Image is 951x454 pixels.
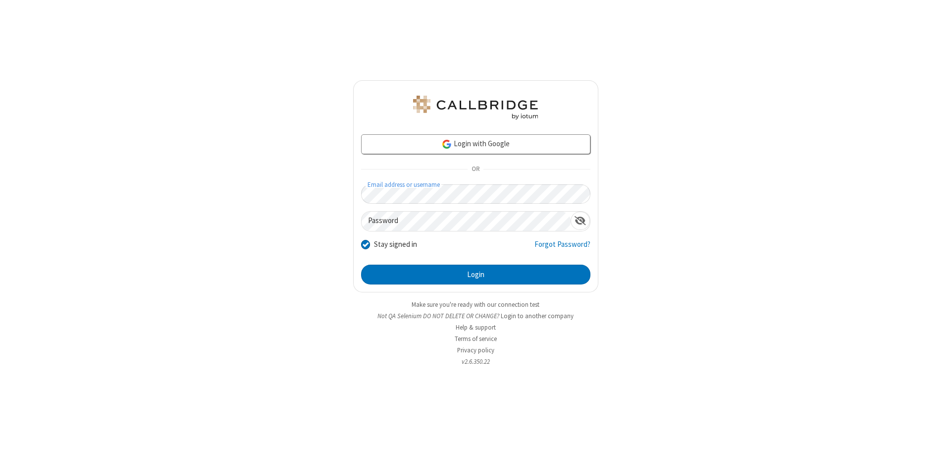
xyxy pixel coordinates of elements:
li: Not QA Selenium DO NOT DELETE OR CHANGE? [353,311,598,321]
div: Show password [571,212,590,230]
a: Terms of service [455,335,497,343]
a: Help & support [456,323,496,332]
a: Privacy policy [457,346,494,354]
button: Login [361,265,590,284]
iframe: Chat [926,428,944,447]
a: Make sure you're ready with our connection test [412,300,539,309]
a: Login with Google [361,134,590,154]
li: v2.6.350.22 [353,357,598,366]
label: Stay signed in [374,239,417,250]
input: Password [362,212,571,231]
img: QA Selenium DO NOT DELETE OR CHANGE [411,96,540,119]
span: OR [468,163,483,176]
img: google-icon.png [441,139,452,150]
a: Forgot Password? [534,239,590,258]
input: Email address or username [361,184,590,204]
button: Login to another company [501,311,574,321]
